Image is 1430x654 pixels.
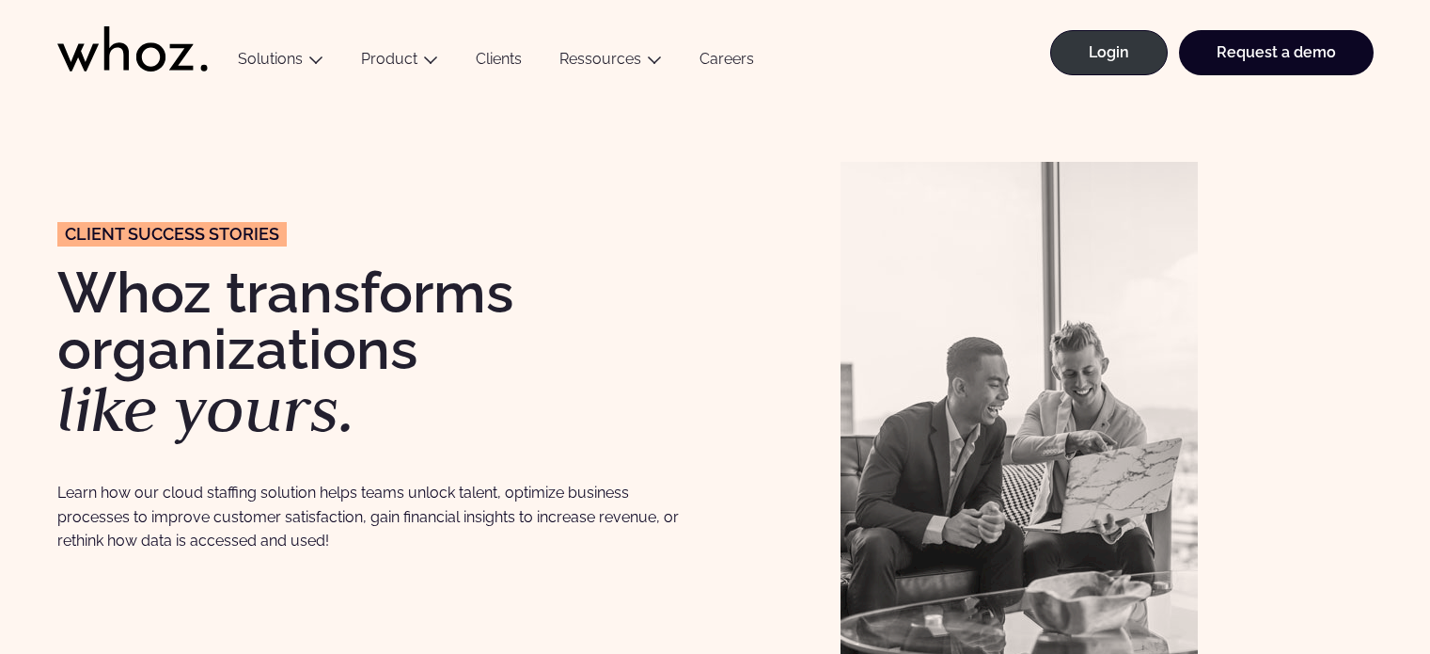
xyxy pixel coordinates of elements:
em: like yours. [57,367,355,450]
button: Product [342,50,457,75]
p: Learn how our cloud staffing solution helps teams unlock talent, optimize business processes to i... [57,481,697,552]
a: Product [361,50,417,68]
button: Ressources [541,50,681,75]
a: Clients [457,50,541,75]
span: CLIENT success stories [65,226,279,243]
a: Request a demo [1179,30,1374,75]
a: Careers [681,50,773,75]
a: Ressources [559,50,641,68]
h1: Whoz transforms organizations [57,264,697,441]
a: Login [1050,30,1168,75]
button: Solutions [219,50,342,75]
